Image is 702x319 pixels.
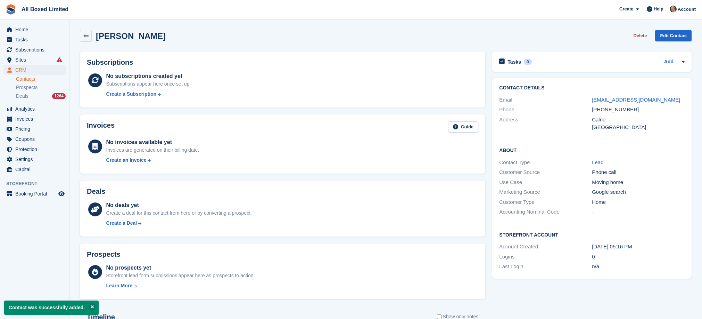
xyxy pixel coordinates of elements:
[6,4,16,15] img: stora-icon-8386f47178a22dfd0bd8f6a31ec36ba5ce8667c1dd55bd0f319d3a0aa187defe.svg
[16,93,28,99] span: Deals
[106,201,252,209] div: No deals yet
[499,253,592,261] div: Logins
[592,178,685,186] div: Moving home
[3,189,66,199] a: menu
[87,121,115,133] h2: Invoices
[3,165,66,174] a: menu
[16,93,66,100] a: Deals 1264
[19,3,71,15] a: All Boxed Limited
[499,159,592,167] div: Contact Type
[3,55,66,65] a: menu
[87,188,105,196] h2: Deals
[15,134,57,144] span: Coupons
[106,72,191,80] div: No subscriptions created yet
[15,124,57,134] span: Pricing
[592,243,685,251] div: [DATE] 05:16 PM
[3,35,66,45] a: menu
[630,30,650,41] button: Delete
[16,84,66,91] a: Prospects
[499,146,685,153] h2: About
[592,198,685,206] div: Home
[15,189,57,199] span: Booking Portal
[106,90,191,98] a: Create a Subscription
[499,106,592,114] div: Phone
[3,154,66,164] a: menu
[499,263,592,271] div: Last Login
[16,76,66,82] a: Contacts
[3,45,66,55] a: menu
[592,168,685,176] div: Phone call
[106,264,255,272] div: No prospects yet
[499,198,592,206] div: Customer Type
[3,124,66,134] a: menu
[15,35,57,45] span: Tasks
[3,104,66,114] a: menu
[15,45,57,55] span: Subscriptions
[499,85,685,91] h2: Contact Details
[87,250,121,258] h2: Prospects
[592,106,685,114] div: [PHONE_NUMBER]
[106,138,199,146] div: No invoices available yet
[3,114,66,124] a: menu
[106,282,132,289] div: Learn More
[15,144,57,154] span: Protection
[52,93,66,99] div: 1264
[15,114,57,124] span: Invoices
[524,59,532,65] div: 0
[592,123,685,131] div: [GEOGRAPHIC_DATA]
[87,58,478,66] h2: Subscriptions
[106,146,199,154] div: Invoices are generated on their billing date.
[15,165,57,174] span: Capital
[592,116,685,124] div: Calne
[448,121,479,133] a: Guide
[3,25,66,34] a: menu
[15,104,57,114] span: Analytics
[106,80,191,88] div: Subscriptions appear here once set up.
[678,6,696,13] span: Account
[6,180,69,187] span: Storefront
[106,220,137,227] div: Create a Deal
[592,208,685,216] div: -
[592,97,680,103] a: [EMAIL_ADDRESS][DOMAIN_NAME]
[106,282,255,289] a: Learn More
[106,220,252,227] a: Create a Deal
[16,84,38,91] span: Prospects
[499,96,592,104] div: Email
[57,190,66,198] a: Preview store
[499,188,592,196] div: Marketing Source
[499,168,592,176] div: Customer Source
[3,134,66,144] a: menu
[106,157,147,164] div: Create an Invoice
[664,58,674,66] a: Add
[592,188,685,196] div: Google search
[106,272,255,279] div: Storefront lead form submissions appear here as prospects to action.
[3,65,66,75] a: menu
[15,55,57,65] span: Sites
[3,144,66,154] a: menu
[106,90,157,98] div: Create a Subscription
[592,253,685,261] div: 0
[670,6,677,13] img: Sandie Mills
[592,159,603,165] a: Lead
[15,25,57,34] span: Home
[499,208,592,216] div: Accounting Nominal Code
[499,243,592,251] div: Account Created
[655,30,692,41] a: Edit Contact
[507,59,521,65] h2: Tasks
[106,209,252,217] div: Create a deal for this contact from here or by converting a prospect.
[4,301,99,315] p: Contact was successfully added.
[654,6,663,13] span: Help
[96,31,166,41] h2: [PERSON_NAME]
[499,116,592,131] div: Address
[499,231,685,238] h2: Storefront Account
[499,178,592,186] div: Use Case
[592,263,685,271] div: n/a
[619,6,633,13] span: Create
[15,154,57,164] span: Settings
[57,57,62,63] i: Smart entry sync failures have occurred
[106,157,199,164] a: Create an Invoice
[15,65,57,75] span: CRM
